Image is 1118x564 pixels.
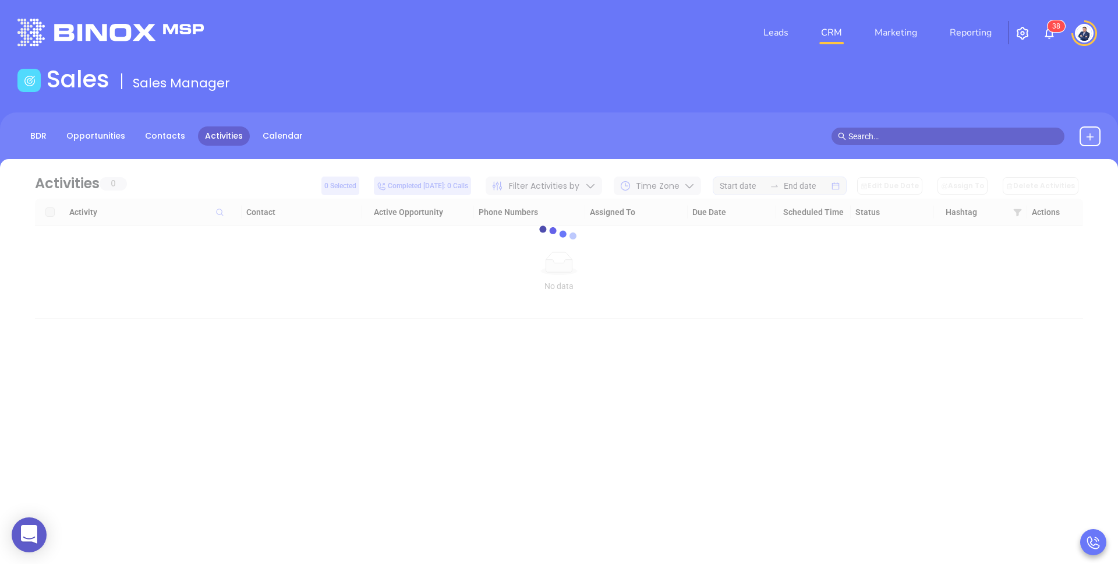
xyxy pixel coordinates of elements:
a: Activities [198,126,250,146]
img: user [1075,24,1094,43]
a: Opportunities [59,126,132,146]
a: Calendar [256,126,310,146]
img: iconSetting [1016,26,1029,40]
span: search [838,132,846,140]
sup: 38 [1048,20,1065,32]
a: Marketing [870,21,922,44]
img: logo [17,19,204,46]
a: BDR [23,126,54,146]
input: Search… [848,130,1058,143]
a: CRM [816,21,847,44]
h1: Sales [47,65,109,93]
a: Contacts [138,126,192,146]
span: 8 [1056,22,1060,30]
img: iconNotification [1042,26,1056,40]
a: Leads [759,21,793,44]
span: Sales Manager [133,74,230,92]
span: 3 [1052,22,1056,30]
a: Reporting [945,21,996,44]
